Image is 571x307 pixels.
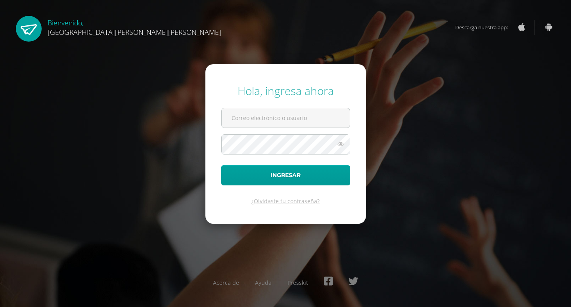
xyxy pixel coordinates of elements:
[221,83,350,98] div: Hola, ingresa ahora
[222,108,350,128] input: Correo electrónico o usuario
[221,165,350,185] button: Ingresar
[255,279,272,286] a: Ayuda
[213,279,239,286] a: Acerca de
[287,279,308,286] a: Presskit
[455,20,516,35] span: Descarga nuestra app:
[251,197,320,205] a: ¿Olvidaste tu contraseña?
[48,27,221,37] span: [GEOGRAPHIC_DATA][PERSON_NAME][PERSON_NAME]
[48,16,221,37] div: Bienvenido,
